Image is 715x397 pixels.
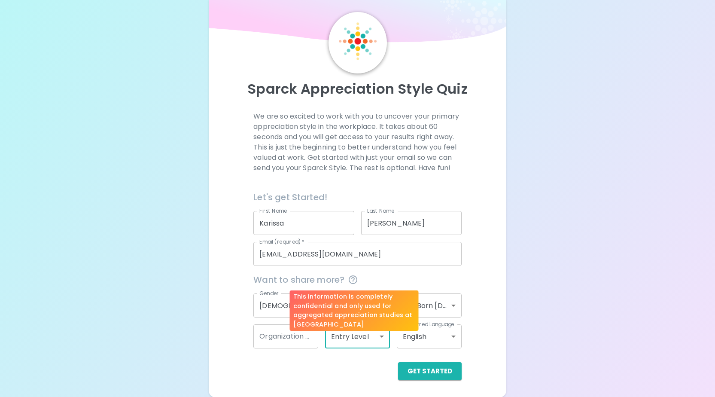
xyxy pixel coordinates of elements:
label: Email (required) [259,238,305,245]
img: Sparck Logo [339,22,377,60]
div: English [397,324,462,348]
span: Want to share more? [253,273,461,287]
label: First Name [259,207,287,214]
label: Gender [259,290,279,297]
p: We are so excited to work with you to uncover your primary appreciation style in the workplace. I... [253,111,461,173]
button: Get Started [398,362,462,380]
label: Last Name [367,207,394,214]
div: This information is completely confidential and only used for aggregated appreciation studies at ... [290,290,419,331]
label: Preferred Language [403,321,454,328]
p: Sparck Appreciation Style Quiz [219,80,496,98]
div: Entry Level [325,324,390,348]
svg: This information is completely confidential and only used for aggregated appreciation studies at ... [348,275,358,285]
h6: Let's get Started! [253,190,461,204]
